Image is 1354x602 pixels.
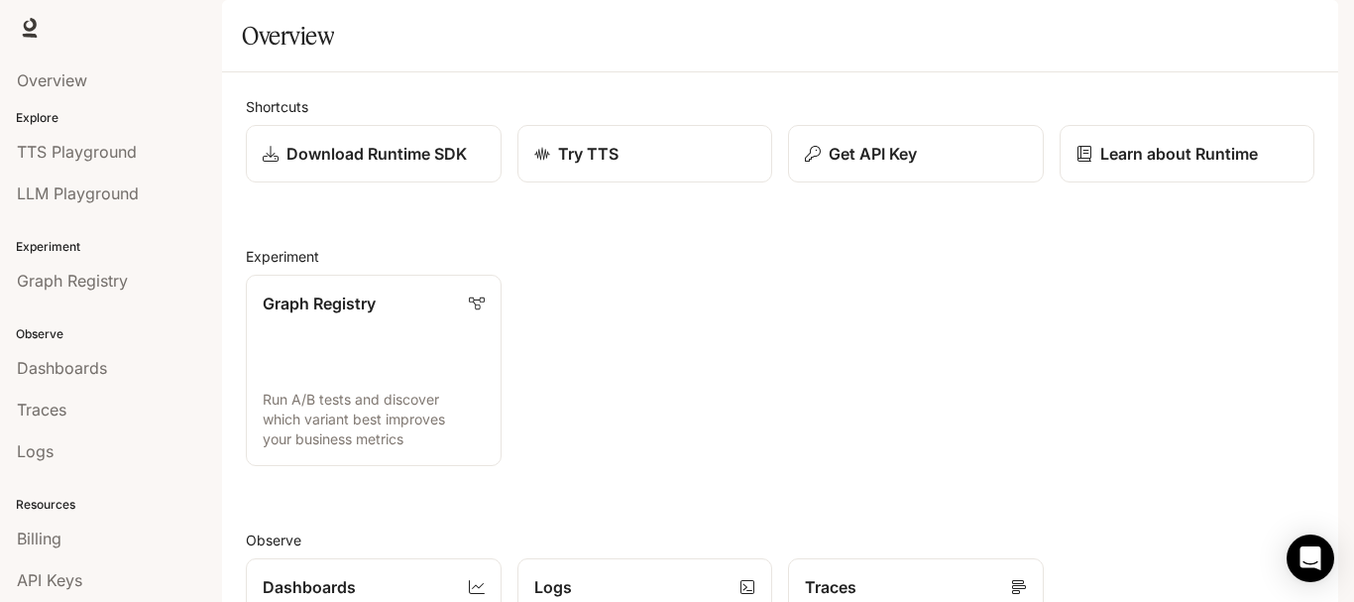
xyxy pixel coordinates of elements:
[1060,125,1315,182] a: Learn about Runtime
[246,530,1314,550] h2: Observe
[263,390,485,449] p: Run A/B tests and discover which variant best improves your business metrics
[246,96,1314,117] h2: Shortcuts
[263,575,356,599] p: Dashboards
[534,575,572,599] p: Logs
[805,575,856,599] p: Traces
[517,125,773,182] a: Try TTS
[558,142,619,166] p: Try TTS
[246,246,1314,267] h2: Experiment
[1287,535,1334,582] div: Open Intercom Messenger
[263,292,376,315] p: Graph Registry
[246,125,502,182] a: Download Runtime SDK
[246,275,502,466] a: Graph RegistryRun A/B tests and discover which variant best improves your business metrics
[242,16,334,56] h1: Overview
[829,142,917,166] p: Get API Key
[788,125,1044,182] button: Get API Key
[1100,142,1258,166] p: Learn about Runtime
[286,142,467,166] p: Download Runtime SDK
